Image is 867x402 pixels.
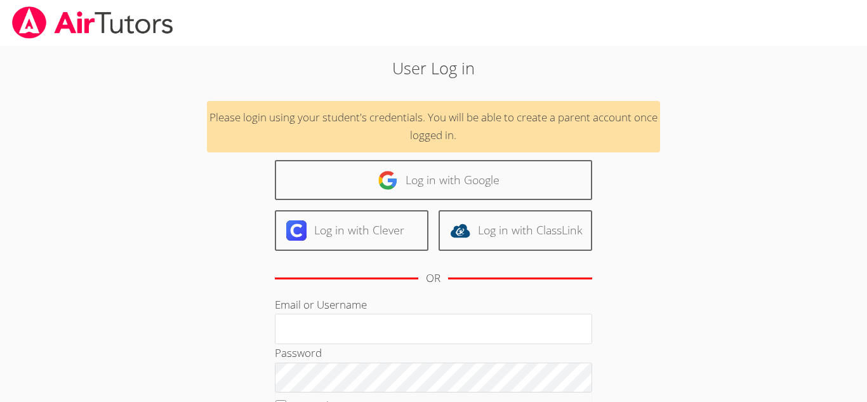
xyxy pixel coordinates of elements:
a: Log in with Google [275,160,592,200]
img: classlink-logo-d6bb404cc1216ec64c9a2012d9dc4662098be43eaf13dc465df04b49fa7ab582.svg [450,220,470,241]
div: Please login using your student's credentials. You will be able to create a parent account once l... [207,101,660,153]
img: clever-logo-6eab21bc6e7a338710f1a6ff85c0baf02591cd810cc4098c63d3a4b26e2feb20.svg [286,220,307,241]
div: OR [426,269,440,288]
img: airtutors_banner-c4298cdbf04f3fff15de1276eac7730deb9818008684d7c2e4769d2f7ddbe033.png [11,6,175,39]
a: Log in with ClassLink [439,210,592,250]
img: google-logo-50288ca7cdecda66e5e0955fdab243c47b7ad437acaf1139b6f446037453330a.svg [378,170,398,191]
label: Email or Username [275,297,367,312]
label: Password [275,345,322,360]
h2: User Log in [199,56,668,80]
a: Log in with Clever [275,210,428,250]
